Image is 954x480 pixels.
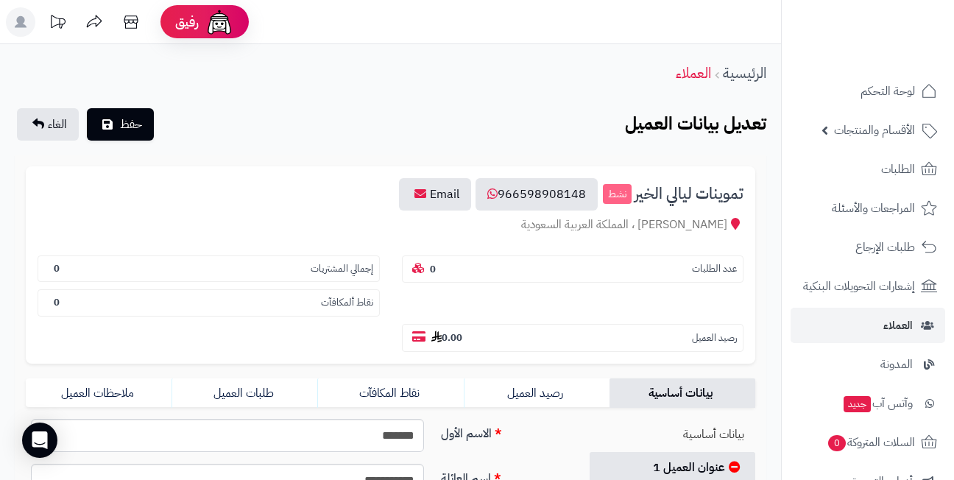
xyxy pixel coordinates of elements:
[692,262,737,276] small: عدد الطلبات
[120,116,142,133] span: حفظ
[464,378,609,408] a: رصيد العميل
[791,152,945,187] a: الطلبات
[791,230,945,265] a: طلبات الإرجاع
[205,7,234,37] img: ai-face.png
[430,262,436,276] b: 0
[827,432,915,453] span: السلات المتروكة
[832,198,915,219] span: المراجعات والأسئلة
[399,178,471,211] a: Email
[834,120,915,141] span: الأقسام والمنتجات
[791,425,945,460] a: السلات المتروكة0
[791,308,945,343] a: العملاء
[791,269,945,304] a: إشعارات التحويلات البنكية
[855,237,915,258] span: طلبات الإرجاع
[603,184,632,205] small: نشط
[54,295,60,309] b: 0
[791,347,945,382] a: المدونة
[842,393,913,414] span: وآتس آب
[676,62,711,84] a: العملاء
[87,108,154,141] button: حفظ
[39,7,76,40] a: تحديثات المنصة
[635,186,743,202] span: تموينات ليالي الخير
[791,386,945,421] a: وآتس آبجديد
[54,261,60,275] b: 0
[175,13,199,31] span: رفيق
[172,378,317,408] a: طلبات العميل
[26,378,172,408] a: ملاحظات العميل
[844,396,871,412] span: جديد
[692,331,737,345] small: رصيد العميل
[476,178,598,211] a: 966598908148
[883,315,913,336] span: العملاء
[22,423,57,458] div: Open Intercom Messenger
[431,331,462,345] b: 0.00
[828,435,846,451] span: 0
[791,74,945,109] a: لوحة التحكم
[17,108,79,141] a: الغاء
[803,276,915,297] span: إشعارات التحويلات البنكية
[48,116,67,133] span: الغاء
[590,419,755,451] a: بيانات أساسية
[791,191,945,226] a: المراجعات والأسئلة
[880,354,913,375] span: المدونة
[435,419,573,442] label: الاسم الأول
[609,378,755,408] a: بيانات أساسية
[317,378,463,408] a: نقاط المكافآت
[38,216,743,233] div: [PERSON_NAME] ، المملكة العربية السعودية
[723,62,766,84] a: الرئيسية
[881,159,915,180] span: الطلبات
[861,81,915,102] span: لوحة التحكم
[854,39,940,70] img: logo-2.png
[321,296,373,310] small: نقاط ألمكافآت
[625,110,766,137] b: تعديل بيانات العميل
[311,262,373,276] small: إجمالي المشتريات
